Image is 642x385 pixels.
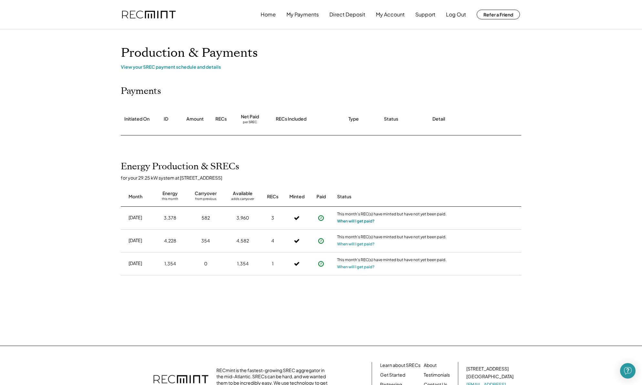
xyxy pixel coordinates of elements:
button: When will I get paid? [337,218,375,224]
div: adds carryover [231,197,254,203]
div: [DATE] [129,214,142,221]
div: Minted [289,193,305,200]
div: View your SREC payment schedule and details [121,64,521,70]
button: Payment approved, but not yet initiated. [316,259,326,269]
div: 1,354 [237,261,249,267]
a: Learn about SRECs [380,362,420,369]
div: 3,378 [164,215,176,221]
button: My Account [376,8,405,21]
img: recmint-logotype%403x.png [122,11,176,19]
div: Status [384,116,398,122]
div: 3,960 [236,215,249,221]
div: from previous [195,197,216,203]
div: 0 [204,261,207,267]
button: When will I get paid? [337,241,375,247]
div: [DATE] [129,237,142,244]
button: Payment approved, but not yet initiated. [316,213,326,223]
div: per SREC [243,120,257,125]
button: Log Out [446,8,466,21]
div: RECs [215,116,227,122]
div: 4,228 [164,238,176,244]
button: My Payments [286,8,319,21]
button: Payment approved, but not yet initiated. [316,236,326,246]
a: About [424,362,437,369]
h1: Production & Payments [121,45,521,61]
div: RECs Included [276,116,306,122]
div: this month [162,197,178,203]
div: Status [337,193,447,200]
div: Available [233,190,253,197]
div: This month's REC(s) have minted but have not yet been paid. [337,212,447,218]
div: Net Paid [241,114,259,120]
div: Open Intercom Messenger [620,363,636,379]
div: 4,582 [236,238,249,244]
div: This month's REC(s) have minted but have not yet been paid. [337,257,447,264]
div: Initiated On [124,116,150,122]
a: Testimonials [424,372,450,378]
div: Carryover [195,190,217,197]
a: Get Started [380,372,405,378]
div: This month's REC(s) have minted but have not yet been paid. [337,234,447,241]
button: When will I get paid? [337,264,375,270]
div: for your 29.25 kW system at [STREET_ADDRESS] [121,175,528,181]
div: [STREET_ADDRESS] [466,366,509,372]
div: RECs [267,193,278,200]
div: [DATE] [129,260,142,267]
div: 354 [201,238,210,244]
button: Support [415,8,435,21]
div: 4 [271,238,274,244]
button: Home [261,8,276,21]
button: Refer a Friend [477,10,520,19]
div: 1,354 [164,261,176,267]
div: Detail [432,116,445,122]
div: Type [348,116,359,122]
div: Paid [316,193,326,200]
div: ID [164,116,168,122]
div: [GEOGRAPHIC_DATA] [466,373,513,380]
h2: Payments [121,86,161,97]
h2: Energy Production & SRECs [121,161,239,172]
button: Direct Deposit [329,8,365,21]
div: 1 [272,261,274,267]
div: Energy [162,190,178,197]
div: Month [129,193,142,200]
div: 582 [202,215,210,221]
div: 3 [271,215,274,221]
div: Amount [186,116,204,122]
